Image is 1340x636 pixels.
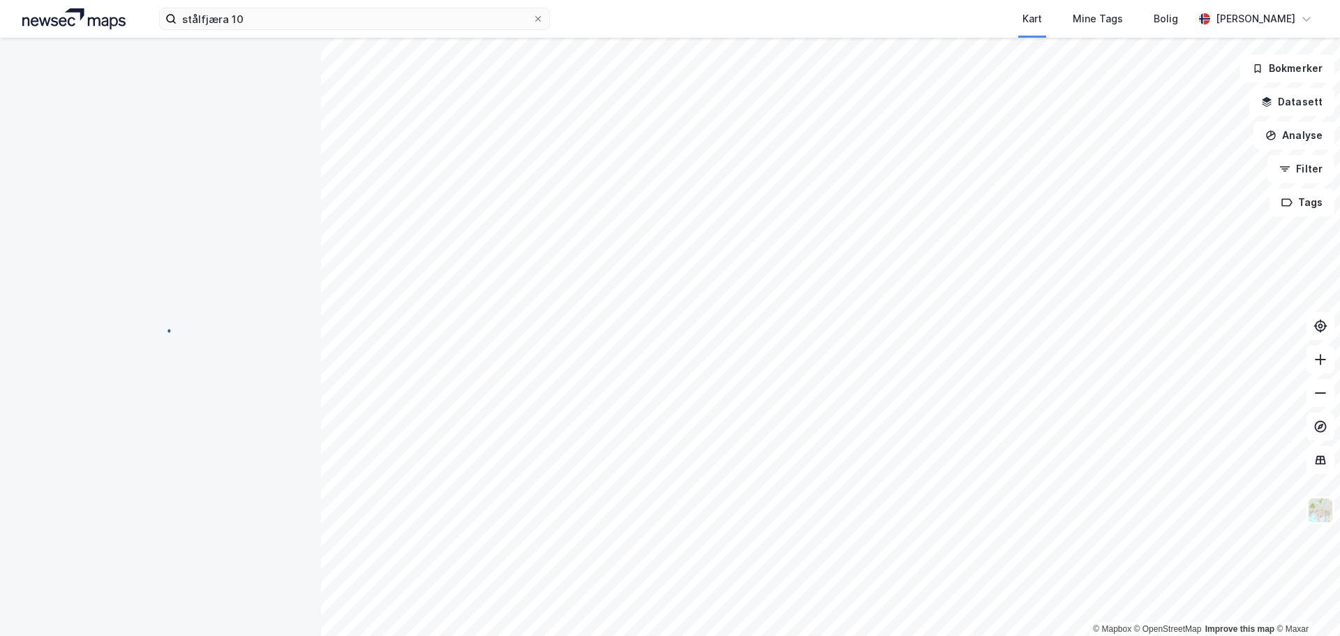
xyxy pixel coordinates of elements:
iframe: Chat Widget [1270,569,1340,636]
a: Mapbox [1093,624,1131,634]
img: spinner.a6d8c91a73a9ac5275cf975e30b51cfb.svg [149,318,172,340]
a: OpenStreetMap [1134,624,1202,634]
button: Tags [1270,188,1334,216]
input: Søk på adresse, matrikkel, gårdeiere, leietakere eller personer [177,8,533,29]
div: Mine Tags [1073,10,1123,27]
a: Improve this map [1205,624,1274,634]
button: Bokmerker [1240,54,1334,82]
div: Kart [1022,10,1042,27]
div: [PERSON_NAME] [1216,10,1295,27]
img: Z [1307,497,1334,524]
img: logo.a4113a55bc3d86da70a041830d287a7e.svg [22,8,126,29]
button: Datasett [1249,88,1334,116]
div: Bolig [1154,10,1178,27]
button: Filter [1267,155,1334,183]
button: Analyse [1253,121,1334,149]
div: Kontrollprogram for chat [1270,569,1340,636]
